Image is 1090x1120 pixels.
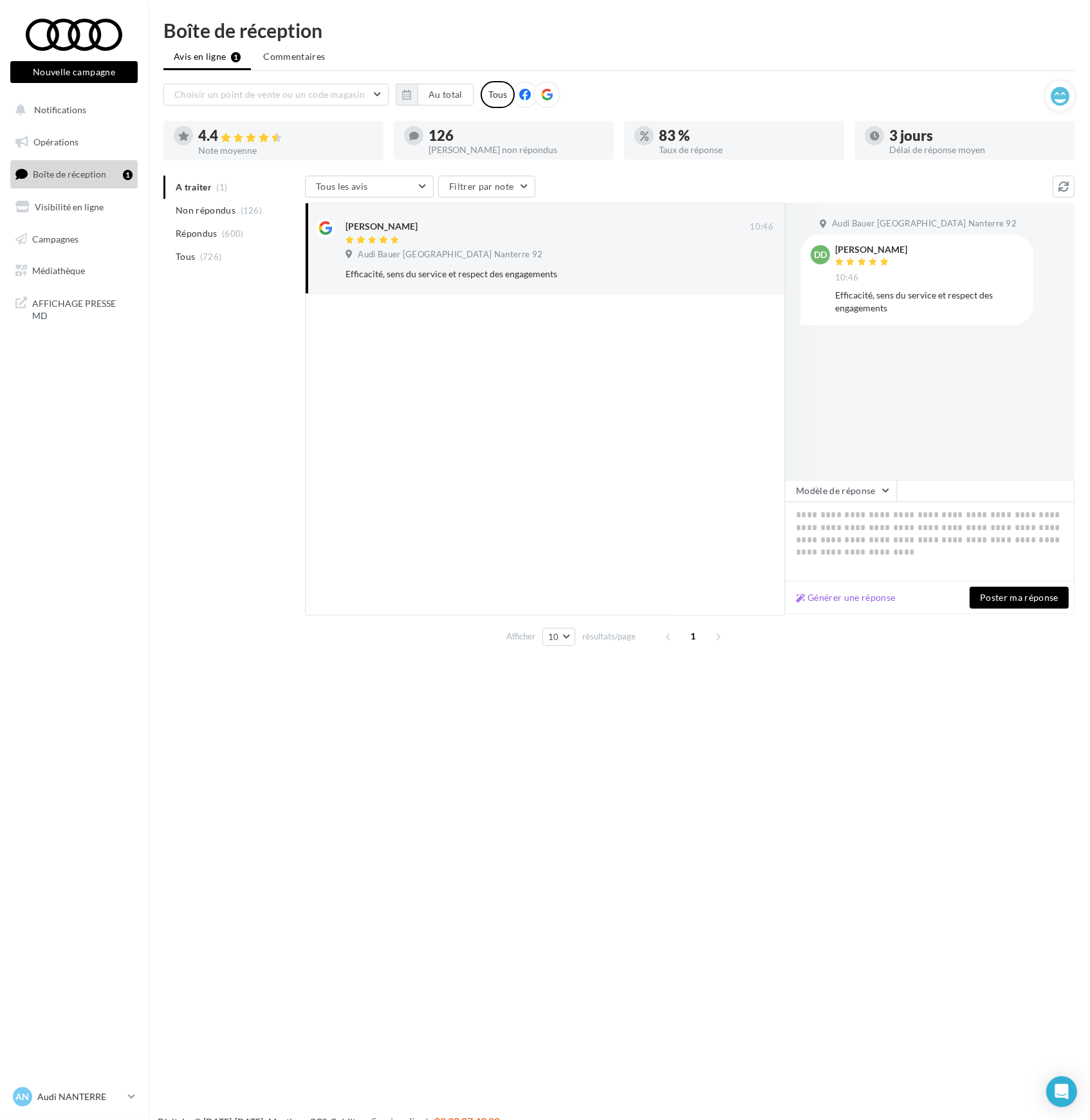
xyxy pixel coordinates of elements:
div: 4.4 [198,129,373,143]
span: Afficher [506,630,535,643]
button: Poster ma réponse [970,587,1069,609]
span: 1 [683,626,704,647]
span: Tous [176,250,195,263]
span: 10:46 [835,272,859,284]
div: Efficacité, sens du service et respect des engagements [346,268,690,280]
span: Audi Bauer [GEOGRAPHIC_DATA] Nanterre 92 [358,249,542,261]
span: Notifications [34,104,86,115]
a: AN Audi NANTERRE [10,1085,138,1109]
p: Audi NANTERRE [37,1090,123,1103]
button: 10 [542,628,575,646]
a: Campagnes [8,226,140,253]
div: [PERSON_NAME] non répondus [429,145,604,154]
div: [PERSON_NAME] [835,245,907,254]
button: Nouvelle campagne [10,61,138,83]
div: 126 [429,129,604,143]
span: Médiathèque [32,265,85,276]
span: résultats/page [582,630,636,643]
span: 10:46 [750,221,773,233]
div: Tous [481,81,515,108]
a: Visibilité en ligne [8,194,140,221]
span: (600) [222,228,244,239]
div: 83 % [659,129,834,143]
div: Open Intercom Messenger [1046,1076,1077,1107]
button: Tous les avis [305,176,434,197]
span: Répondus [176,227,217,240]
span: Non répondus [176,204,236,217]
span: (126) [241,205,263,216]
span: Tous les avis [316,181,368,192]
button: Choisir un point de vente ou un code magasin [163,84,389,106]
span: AFFICHAGE PRESSE MD [32,295,133,322]
span: Boîte de réception [33,169,106,179]
div: [PERSON_NAME] [346,220,418,233]
span: Choisir un point de vente ou un code magasin [174,89,365,100]
button: Générer une réponse [791,590,901,605]
button: Modèle de réponse [785,480,897,502]
span: AN [16,1090,30,1103]
button: Notifications [8,96,135,124]
span: Visibilité en ligne [35,201,104,212]
div: Boîte de réception [163,21,1075,40]
div: Taux de réponse [659,145,834,154]
span: Commentaires [263,50,325,63]
div: 3 jours [889,129,1064,143]
span: DD [814,248,827,261]
div: Note moyenne [198,146,373,155]
span: Opérations [33,136,79,147]
div: 1 [123,170,133,180]
span: (726) [200,252,222,262]
a: Médiathèque [8,257,140,284]
a: Boîte de réception1 [8,160,140,188]
div: Efficacité, sens du service et respect des engagements [835,289,1023,315]
span: Audi Bauer [GEOGRAPHIC_DATA] Nanterre 92 [832,218,1017,230]
button: Filtrer par note [438,176,535,197]
button: Au total [418,84,474,106]
a: AFFICHAGE PRESSE MD [8,289,140,327]
span: 10 [548,632,559,642]
button: Au total [396,84,474,106]
div: Délai de réponse moyen [889,145,1064,154]
span: Campagnes [32,233,79,244]
a: Opérations [8,129,140,156]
